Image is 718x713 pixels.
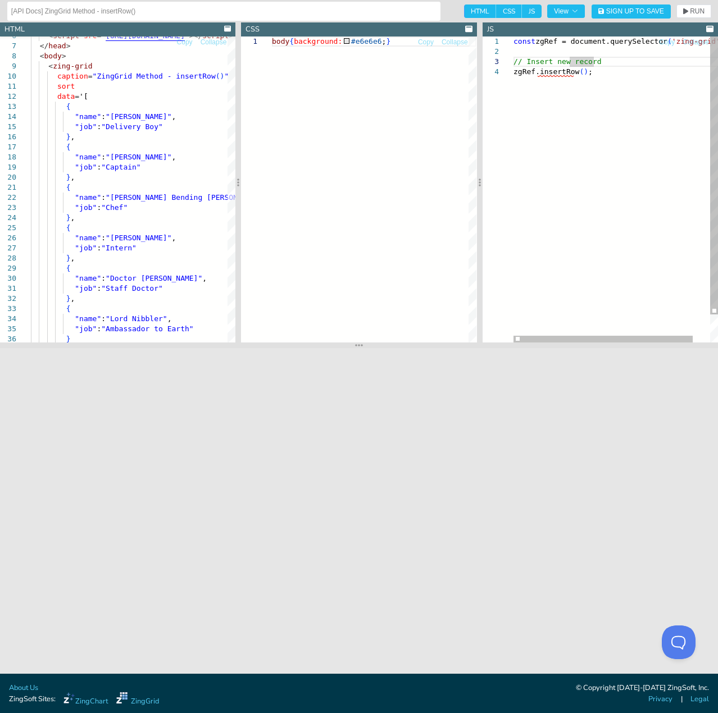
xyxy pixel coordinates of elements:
a: Legal [690,694,709,705]
span: Collapse [442,39,468,45]
div: checkbox-group [464,4,542,18]
span: : [97,163,101,171]
span: View [554,8,578,15]
span: Copy [418,39,434,45]
span: zing-grid [53,62,92,70]
span: { [66,183,71,191]
a: About Us [9,683,38,693]
span: "Staff Doctor" [101,284,163,292]
span: } [66,132,71,141]
div: 1 [241,36,257,47]
div: 3 [483,57,499,67]
div: 2 [483,47,499,57]
span: </ [40,42,49,50]
span: sort [57,82,75,90]
span: = [75,92,79,100]
span: } [66,213,71,222]
span: "name" [75,193,101,202]
a: Privacy [648,694,672,705]
span: "name" [75,153,101,161]
span: , [171,112,176,121]
span: ; [382,37,387,45]
span: : [101,112,106,121]
span: > [62,52,66,60]
span: JS [522,4,542,18]
span: , [167,314,172,323]
button: Copy [417,37,434,48]
div: JS [487,24,494,35]
span: body [272,37,289,45]
span: "[PERSON_NAME]" [106,234,171,242]
span: : [97,284,101,292]
span: { [66,304,71,313]
span: "[PERSON_NAME]" [106,112,171,121]
span: : [101,274,106,282]
span: body [44,52,61,60]
span: Copy [177,39,193,45]
div: 4 [483,67,499,77]
span: : [97,324,101,333]
span: { [66,264,71,272]
button: Collapse [441,37,469,48]
button: Collapse [200,37,228,48]
span: , [70,173,75,181]
span: : [97,244,101,252]
span: } [66,173,71,181]
span: data [57,92,75,100]
span: , [171,234,176,242]
span: : [101,314,106,323]
button: View [547,4,585,18]
span: "Delivery Boy" [101,122,163,131]
span: ) [220,72,225,80]
span: : [101,193,106,202]
span: "Intern" [101,244,137,252]
span: { [66,102,71,111]
span: } [387,37,391,45]
span: "name" [75,234,101,242]
button: Copy [176,37,193,48]
button: RUN [676,4,711,18]
span: ( [216,72,220,80]
span: "Chef" [101,203,128,212]
button: Sign Up to Save [592,4,671,19]
span: ZingSoft Sites: [9,694,56,705]
span: : [97,122,101,131]
span: "name" [75,112,101,121]
span: = [88,72,93,80]
span: } [66,335,71,343]
span: { [66,143,71,151]
span: '[ [79,92,88,100]
span: "[PERSON_NAME] Bending [PERSON_NAME]" [106,193,269,202]
span: : [101,234,106,242]
span: background: [294,37,342,45]
a: ZingGrid [116,692,159,707]
span: < [48,62,53,70]
span: , [171,153,176,161]
span: head [48,42,66,50]
span: "job" [75,203,97,212]
span: caption [57,72,88,80]
span: "ZingGrid Method - insertRow [93,72,216,80]
span: , [70,254,75,262]
span: "Lord Nibbler" [106,314,167,323]
span: , [70,132,75,141]
span: : [97,203,101,212]
span: : [101,153,106,161]
button: Collapse [682,37,710,48]
span: " [224,72,229,80]
span: Collapse [683,39,709,45]
span: Copy [659,39,675,45]
span: < [40,52,44,60]
span: } [66,294,71,303]
div: HTML [4,24,25,35]
span: "Doctor [PERSON_NAME]" [106,274,202,282]
span: "name" [75,274,101,282]
span: , [70,213,75,222]
span: zgRef = document.querySelector [535,37,667,45]
span: { [66,223,71,232]
button: Copy [658,37,675,48]
span: Sign Up to Save [606,8,664,15]
span: const [513,37,535,45]
span: "Ambassador to Earth" [101,324,193,333]
span: { [290,37,294,45]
